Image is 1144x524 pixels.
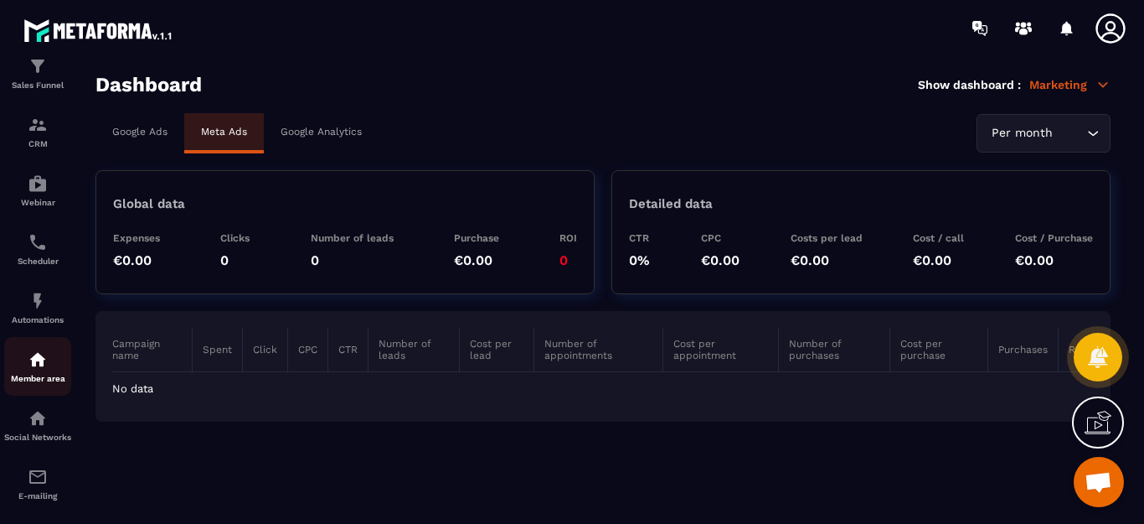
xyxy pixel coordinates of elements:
[4,396,71,454] a: social-networksocial-networkSocial Networks
[977,114,1111,153] div: Search for option
[28,291,48,311] img: automations
[281,126,362,137] p: Google Analytics
[662,328,778,372] th: Cost per appointment
[242,328,287,372] th: Click
[4,139,71,148] p: CRM
[701,232,739,244] p: CPC
[778,328,889,372] th: Number of purchases
[4,220,71,278] a: schedulerschedulerScheduler
[311,252,394,268] p: 0
[23,15,174,45] img: logo
[918,78,1021,91] p: Show dashboard :
[559,252,577,268] p: 0
[112,328,192,372] th: Campaign name
[28,408,48,428] img: social-network
[220,252,250,268] p: 0
[791,252,863,268] p: €0.00
[533,328,662,372] th: Number of appointments
[4,315,71,324] p: Automations
[113,252,160,268] p: €0.00
[1074,457,1124,507] a: Ouvrir le chat
[4,161,71,220] a: automationsautomationsWebinar
[28,232,48,252] img: scheduler
[28,174,48,194] img: automations
[791,232,863,244] p: Costs per lead
[192,328,242,372] th: Spent
[28,467,48,487] img: email
[28,350,48,370] img: automations
[1029,77,1111,92] p: Marketing
[95,73,202,96] h3: Dashboard
[113,196,185,211] p: Global data
[987,124,1056,143] span: Per month
[287,328,327,372] th: CPC
[629,232,650,244] p: CTR
[1056,124,1083,143] input: Search for option
[4,278,71,337] a: automationsautomationsAutomations
[629,196,713,211] p: Detailed data
[987,328,1058,372] th: Purchases
[201,126,247,137] p: Meta Ads
[454,232,499,244] p: Purchase
[454,252,499,268] p: €0.00
[112,126,167,137] p: Google Ads
[4,433,71,442] p: Social Networks
[4,44,71,102] a: formationformationSales Funnel
[4,80,71,90] p: Sales Funnel
[4,491,71,501] p: E-mailing
[220,232,250,244] p: Clicks
[4,454,71,513] a: emailemailE-mailing
[112,372,987,406] td: No data
[28,115,48,135] img: formation
[113,232,160,244] p: Expenses
[559,232,577,244] p: ROI
[913,232,964,244] p: Cost / call
[889,328,987,372] th: Cost per purchase
[28,56,48,76] img: formation
[913,252,964,268] p: €0.00
[629,252,650,268] p: 0%
[311,232,394,244] p: Number of leads
[4,198,71,207] p: Webinar
[1058,328,1094,372] th: Roi
[1015,252,1093,268] p: €0.00
[4,102,71,161] a: formationformationCRM
[459,328,533,372] th: Cost per lead
[327,328,368,372] th: CTR
[4,337,71,396] a: automationsautomationsMember area
[701,252,739,268] p: €0.00
[4,374,71,383] p: Member area
[368,328,459,372] th: Number of leads
[4,257,71,266] p: Scheduler
[1015,232,1093,244] p: Cost / Purchase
